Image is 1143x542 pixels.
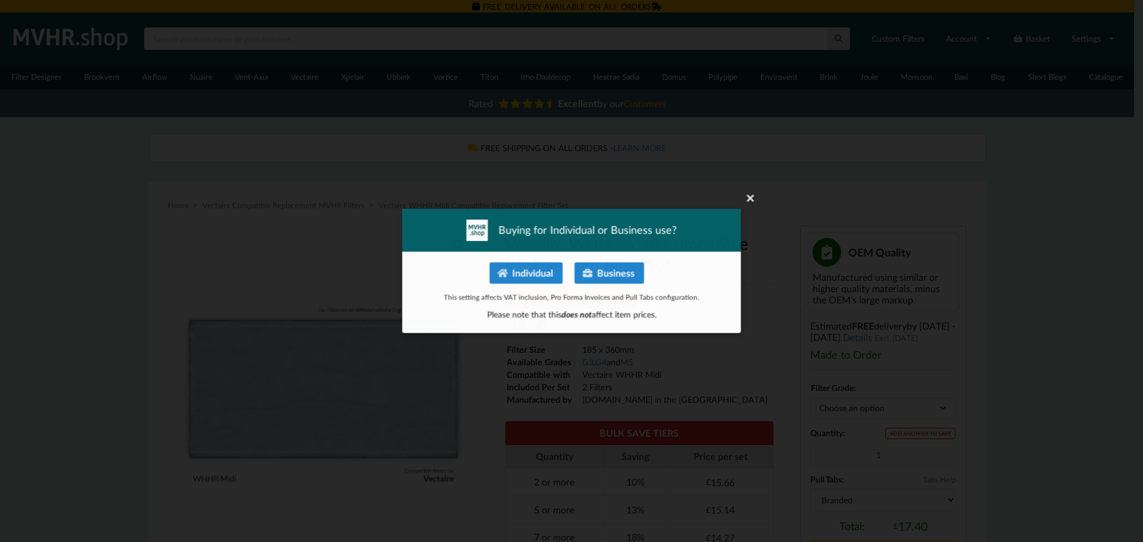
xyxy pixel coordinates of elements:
p: This setting affects VAT inclusion, Pro Forma Invoices and Pull Tabs configuration. [414,292,729,302]
button: Business [574,262,644,284]
span: does not [561,309,592,319]
button: Individual [489,262,563,284]
p: Please note that this affect item prices. [414,309,729,321]
span: Buying for Individual or Business use? [498,223,677,237]
img: mvhr-inverted.png [466,220,488,241]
